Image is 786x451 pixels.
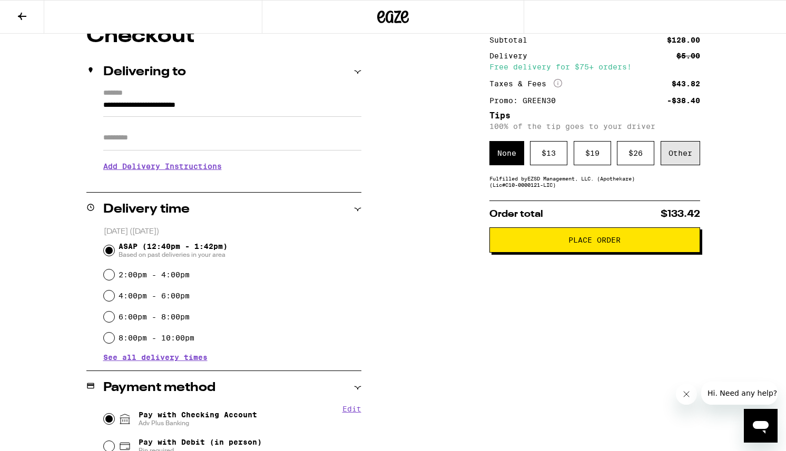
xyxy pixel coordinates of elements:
[139,410,257,427] span: Pay with Checking Account
[489,112,700,120] h5: Tips
[489,175,700,188] div: Fulfilled by EZSD Management, LLC. (Apothekare) (Lic# C10-0000121-LIC )
[568,236,621,244] span: Place Order
[574,141,611,165] div: $ 19
[489,209,543,219] span: Order total
[489,36,535,44] div: Subtotal
[661,209,700,219] span: $133.42
[104,227,361,237] p: [DATE] ([DATE])
[139,438,262,446] span: Pay with Debit (in person)
[667,36,700,44] div: $128.00
[744,409,778,443] iframe: Button to launch messaging window
[672,80,700,87] div: $43.82
[661,141,700,165] div: Other
[119,250,228,259] span: Based on past deliveries in your area
[489,63,700,71] div: Free delivery for $75+ orders!
[667,97,700,104] div: -$38.40
[119,334,194,342] label: 8:00pm - 10:00pm
[676,52,700,59] div: $5.00
[489,122,700,131] p: 100% of the tip goes to your driver
[119,292,190,300] label: 4:00pm - 6:00pm
[617,141,654,165] div: $ 26
[676,384,697,405] iframe: Close message
[489,79,562,88] div: Taxes & Fees
[530,141,567,165] div: $ 13
[103,66,186,78] h2: Delivering to
[489,52,535,59] div: Delivery
[103,382,215,394] h2: Payment method
[103,354,208,361] button: See all delivery times
[119,270,190,279] label: 2:00pm - 4:00pm
[139,419,257,427] span: Adv Plus Banking
[86,26,361,47] h1: Checkout
[489,227,700,253] button: Place Order
[701,382,778,405] iframe: Message from company
[119,313,190,321] label: 6:00pm - 8:00pm
[103,178,361,187] p: We'll contact you at [PHONE_NUMBER] when we arrive
[489,97,563,104] div: Promo: GREEN30
[103,154,361,178] h3: Add Delivery Instructions
[342,405,361,413] button: Edit
[103,203,190,216] h2: Delivery time
[119,242,228,259] span: ASAP (12:40pm - 1:42pm)
[489,141,524,165] div: None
